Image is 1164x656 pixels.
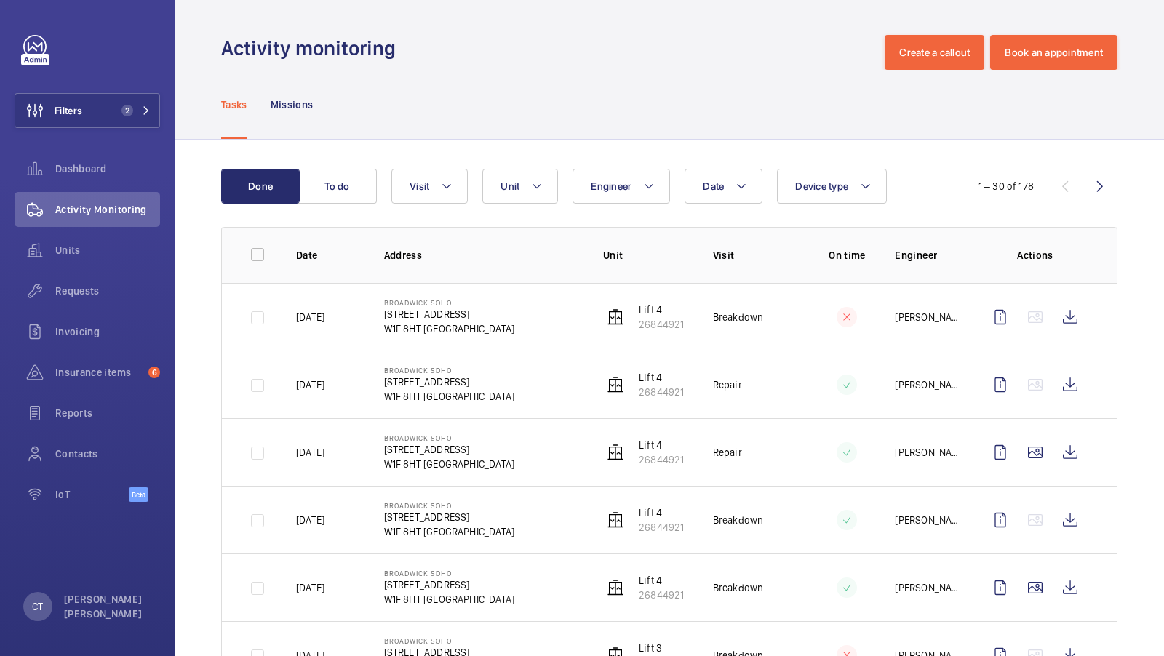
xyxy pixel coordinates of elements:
span: Filters [55,103,82,118]
p: [PERSON_NAME] [895,310,960,324]
button: Date [685,169,762,204]
button: Done [221,169,300,204]
h1: Activity monitoring [221,35,404,62]
button: Unit [482,169,558,204]
p: [PERSON_NAME] [895,580,960,595]
p: W1F 8HT [GEOGRAPHIC_DATA] [384,592,515,607]
p: W1F 8HT [GEOGRAPHIC_DATA] [384,389,515,404]
p: [STREET_ADDRESS] [384,577,515,592]
p: Broadwick Soho [384,569,515,577]
button: Create a callout [885,35,984,70]
span: Requests [55,284,160,298]
p: Lift 4 [639,303,684,317]
span: Insurance items [55,365,143,380]
p: [PERSON_NAME] [PERSON_NAME] [64,592,151,621]
p: Broadwick Soho [384,433,515,442]
span: Units [55,243,160,257]
button: Engineer [573,169,670,204]
p: Broadwick Soho [384,636,515,645]
p: Unit [603,248,690,263]
p: [DATE] [296,513,324,527]
p: [DATE] [296,445,324,460]
img: elevator.svg [607,444,624,461]
img: elevator.svg [607,511,624,529]
p: 26844921 [639,588,684,602]
p: [DATE] [296,377,324,392]
span: Unit [501,180,519,192]
p: Breakdown [713,513,764,527]
p: Tasks [221,97,247,112]
p: Repair [713,377,742,392]
span: Beta [129,487,148,502]
p: 26844921 [639,520,684,535]
p: [DATE] [296,310,324,324]
span: 2 [121,105,133,116]
p: Broadwick Soho [384,298,515,307]
button: Book an appointment [990,35,1117,70]
p: [STREET_ADDRESS] [384,307,515,321]
span: Activity Monitoring [55,202,160,217]
button: To do [298,169,377,204]
p: Visit [713,248,800,263]
span: Engineer [591,180,631,192]
p: Lift 4 [639,438,684,452]
p: [STREET_ADDRESS] [384,442,515,457]
p: [STREET_ADDRESS] [384,510,515,524]
p: On time [822,248,872,263]
p: Breakdown [713,580,764,595]
span: Device type [795,180,848,192]
p: Lift 4 [639,573,684,588]
p: [PERSON_NAME] [895,445,960,460]
span: Invoicing [55,324,160,339]
p: Lift 4 [639,370,684,385]
span: IoT [55,487,129,502]
p: 26844921 [639,385,684,399]
img: elevator.svg [607,376,624,393]
p: W1F 8HT [GEOGRAPHIC_DATA] [384,457,515,471]
p: Engineer [895,248,960,263]
span: Contacts [55,447,160,461]
button: Filters2 [15,93,160,128]
span: Date [703,180,724,192]
span: Reports [55,406,160,420]
p: 26844921 [639,452,684,467]
p: Broadwick Soho [384,366,515,375]
p: CT [32,599,43,614]
p: Breakdown [713,310,764,324]
p: [STREET_ADDRESS] [384,375,515,389]
button: Visit [391,169,468,204]
p: W1F 8HT [GEOGRAPHIC_DATA] [384,524,515,539]
p: [PERSON_NAME] [895,377,960,392]
p: 26844921 [639,317,684,332]
div: 1 – 30 of 178 [978,179,1034,193]
img: elevator.svg [607,579,624,596]
span: Visit [410,180,429,192]
p: [PERSON_NAME] [895,513,960,527]
p: Lift 4 [639,505,684,520]
p: Broadwick Soho [384,501,515,510]
p: Repair [713,445,742,460]
img: elevator.svg [607,308,624,326]
p: Address [384,248,580,263]
p: Missions [271,97,314,112]
p: Date [296,248,361,263]
span: 6 [148,367,160,378]
span: Dashboard [55,161,160,176]
p: Actions [983,248,1088,263]
button: Device type [777,169,887,204]
p: Lift 3 [639,641,682,655]
p: [DATE] [296,580,324,595]
p: W1F 8HT [GEOGRAPHIC_DATA] [384,321,515,336]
